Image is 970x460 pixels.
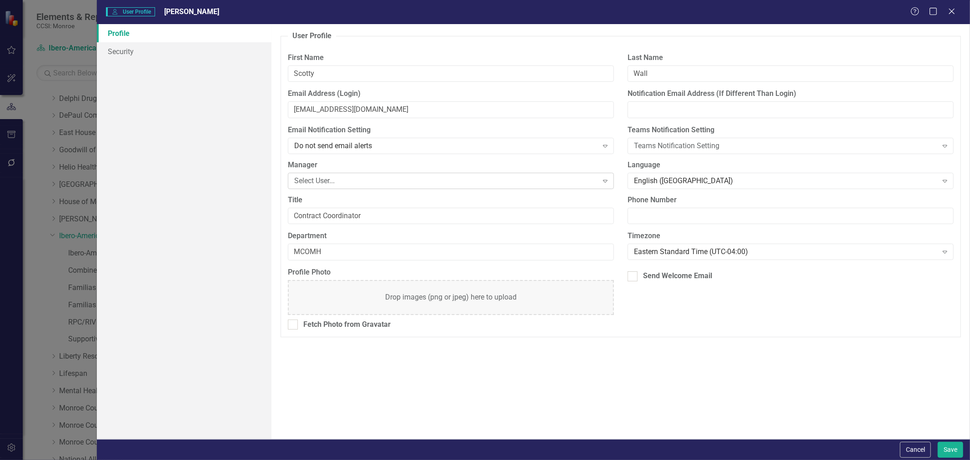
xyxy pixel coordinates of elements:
[628,160,954,170] label: Language
[628,231,954,241] label: Timezone
[294,141,598,151] div: Do not send email alerts
[288,31,336,41] legend: User Profile
[288,195,614,205] label: Title
[938,442,963,458] button: Save
[288,267,614,278] label: Profile Photo
[288,231,614,241] label: Department
[634,247,937,257] div: Eastern Standard Time (UTC-04:00)
[303,320,391,330] div: Fetch Photo from Gravatar
[106,7,155,16] span: User Profile
[97,42,271,60] a: Security
[385,292,517,303] div: Drop images (png or jpeg) here to upload
[288,89,614,99] label: Email Address (Login)
[288,125,614,135] label: Email Notification Setting
[288,160,614,170] label: Manager
[97,24,271,42] a: Profile
[164,7,219,16] span: [PERSON_NAME]
[628,89,954,99] label: Notification Email Address (If Different Than Login)
[628,125,954,135] label: Teams Notification Setting
[900,442,931,458] button: Cancel
[643,271,712,281] div: Send Welcome Email
[288,53,614,63] label: First Name
[628,195,954,205] label: Phone Number
[634,175,937,186] div: English ([GEOGRAPHIC_DATA])
[634,141,937,151] div: Teams Notification Setting
[628,53,954,63] label: Last Name
[294,175,598,186] div: Select User...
